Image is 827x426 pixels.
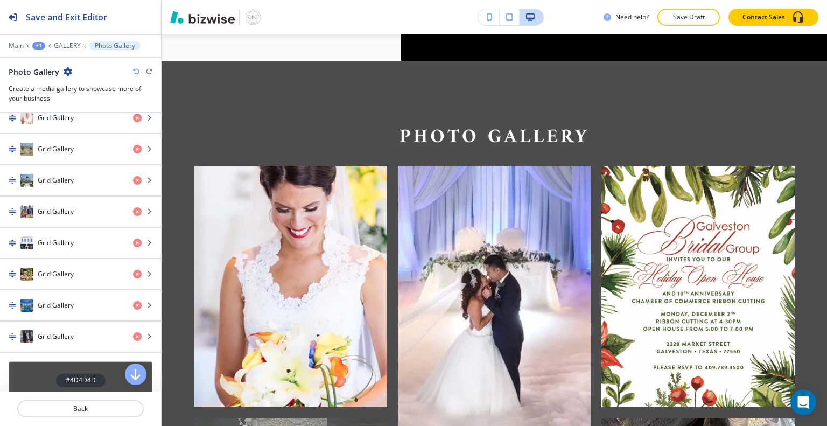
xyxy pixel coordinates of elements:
[38,113,74,123] h4: Grid Gallery
[38,238,74,248] h4: Grid Gallery
[9,239,16,247] img: Drag
[54,42,81,50] button: GALLERY
[244,9,262,26] img: Your Logo
[728,9,818,26] button: Contact Sales
[38,207,74,217] h4: Grid Gallery
[657,9,720,26] button: Save Draft
[9,66,59,78] h2: Photo Gallery
[9,84,152,103] h3: Create a media gallery to showcase more of your business
[9,270,16,278] img: Drag
[9,361,152,418] button: #4D4D4DBackground Color
[18,404,143,414] p: Back
[38,332,74,341] h4: Grid Gallery
[38,176,74,185] h4: Grid Gallery
[615,12,649,22] h3: Need help?
[9,42,24,50] button: Main
[38,269,74,279] h4: Grid Gallery
[26,11,107,24] h2: Save and Exit Editor
[9,333,16,340] img: Drag
[9,177,16,184] img: Drag
[17,400,144,417] button: Back
[9,208,16,215] img: Drag
[89,41,141,50] button: Photo Gallery
[671,12,706,22] p: Save Draft
[38,301,74,310] h4: Grid Gallery
[400,125,590,150] p: Photo Gallery
[38,144,74,154] h4: Grid Gallery
[9,145,16,153] img: Drag
[742,12,785,22] p: Contact Sales
[9,114,16,122] img: Drag
[790,389,816,415] div: Open Intercom Messenger
[66,375,96,385] h4: #4D4D4D
[170,11,235,24] img: Bizwise Logo
[95,42,135,50] p: Photo Gallery
[32,42,45,50] button: +1
[9,302,16,309] img: Drag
